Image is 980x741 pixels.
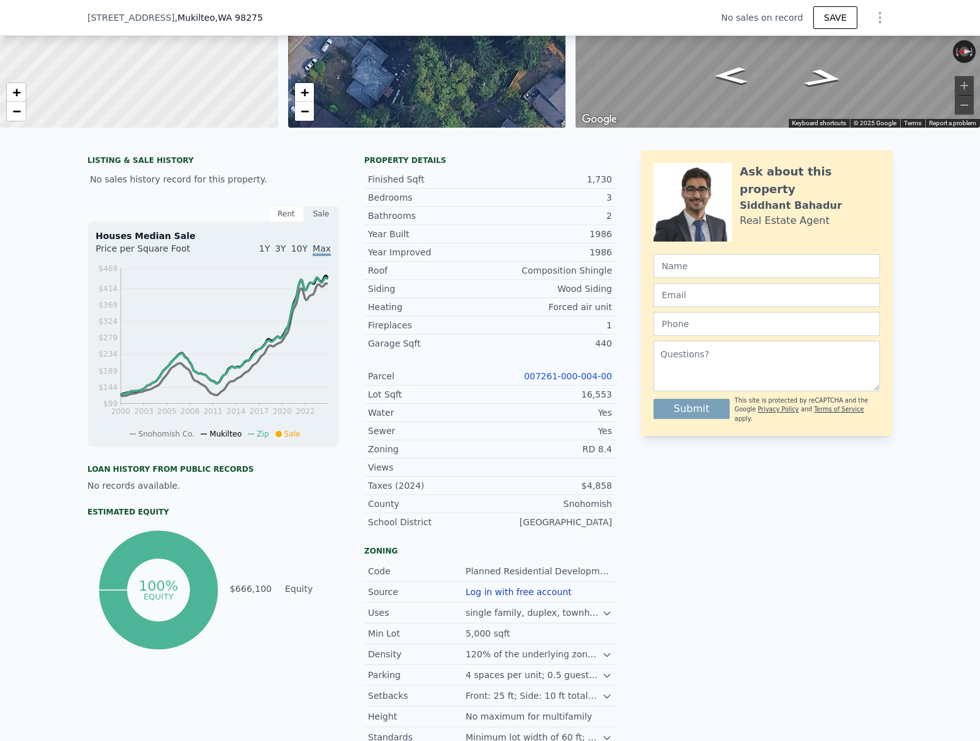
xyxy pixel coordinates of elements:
[490,479,612,492] div: $4,858
[490,319,612,331] div: 1
[368,209,490,222] div: Bathrooms
[226,407,246,416] tspan: 2014
[368,498,490,510] div: County
[465,565,612,577] div: Planned Residential Development
[87,479,339,492] div: No records available.
[304,206,339,222] div: Sale
[465,669,602,681] div: 4 spaces per unit; 0.5 guest space per unit
[953,47,976,57] button: Reset the view
[368,319,490,331] div: Fireplaces
[490,173,612,186] div: 1,730
[490,406,612,419] div: Yes
[103,399,118,408] tspan: $99
[368,246,490,259] div: Year Improved
[296,407,315,416] tspan: 2022
[969,40,976,63] button: Rotate clockwise
[313,243,331,256] span: Max
[275,243,286,253] span: 3Y
[792,119,846,128] button: Keyboard shortcuts
[96,230,331,242] div: Houses Median Sale
[368,370,490,382] div: Parcel
[654,283,880,307] input: Email
[904,120,922,126] a: Terms (opens in new tab)
[490,498,612,510] div: Snohomish
[272,407,292,416] tspan: 2020
[465,627,513,640] div: 5,000 sqft
[215,13,263,23] span: , WA 98275
[368,191,490,204] div: Bedrooms
[579,111,620,128] img: Google
[295,102,314,121] a: Zoom out
[721,11,813,24] div: No sales on record
[735,396,880,423] div: This site is protected by reCAPTCHA and the Google and apply.
[368,461,490,474] div: Views
[490,388,612,401] div: 16,553
[929,120,976,126] a: Report a problem
[490,246,612,259] div: 1986
[300,84,308,100] span: +
[229,582,272,596] td: $666,100
[490,209,612,222] div: 2
[368,648,465,660] div: Density
[465,648,602,660] div: 120% of the underlying zone density
[465,606,602,619] div: single family, duplex, townhouse, multifamily
[740,163,880,198] div: Ask about this property
[368,669,465,681] div: Parking
[740,198,842,213] div: Siddhant Bahadur
[364,546,616,556] div: Zoning
[579,111,620,128] a: Open this area in Google Maps (opens a new window)
[368,516,490,528] div: School District
[368,443,490,455] div: Zoning
[295,83,314,102] a: Zoom in
[490,301,612,313] div: Forced air unit
[13,103,21,119] span: −
[138,430,195,438] span: Snohomish Co.
[854,120,896,126] span: © 2025 Google
[209,430,242,438] span: Mukilteo
[368,301,490,313] div: Heating
[138,578,178,594] tspan: 100%
[87,507,339,517] div: Estimated Equity
[250,407,269,416] tspan: 2017
[269,206,304,222] div: Rent
[259,243,270,253] span: 1Y
[87,11,175,24] span: [STREET_ADDRESS]
[364,155,616,165] div: Property details
[257,430,269,438] span: Zip
[98,284,118,293] tspan: $414
[814,406,864,413] a: Terms of Service
[143,591,174,601] tspan: equity
[181,407,200,416] tspan: 2008
[758,406,799,413] a: Privacy Policy
[465,710,594,723] div: No maximum for multifamily
[368,586,465,598] div: Source
[490,282,612,295] div: Wood Siding
[955,96,974,114] button: Zoom out
[134,407,153,416] tspan: 2003
[368,627,465,640] div: Min Lot
[490,337,612,350] div: 440
[175,11,263,24] span: , Mukilteo
[368,606,465,619] div: Uses
[490,191,612,204] div: 3
[368,228,490,240] div: Year Built
[300,103,308,119] span: −
[368,388,490,401] div: Lot Sqft
[368,264,490,277] div: Roof
[98,317,118,326] tspan: $324
[368,282,490,295] div: Siding
[953,40,960,63] button: Rotate counterclockwise
[98,264,118,273] tspan: $469
[654,312,880,336] input: Phone
[87,155,339,168] div: LISTING & SALE HISTORY
[813,6,857,29] button: SAVE
[368,173,490,186] div: Finished Sqft
[7,102,26,121] a: Zoom out
[465,587,572,597] button: Log in with free account
[788,65,860,92] path: Go South, 98th St SW
[282,582,339,596] td: Equity
[654,399,730,419] button: Submit
[291,243,308,253] span: 10Y
[654,254,880,278] input: Name
[7,83,26,102] a: Zoom in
